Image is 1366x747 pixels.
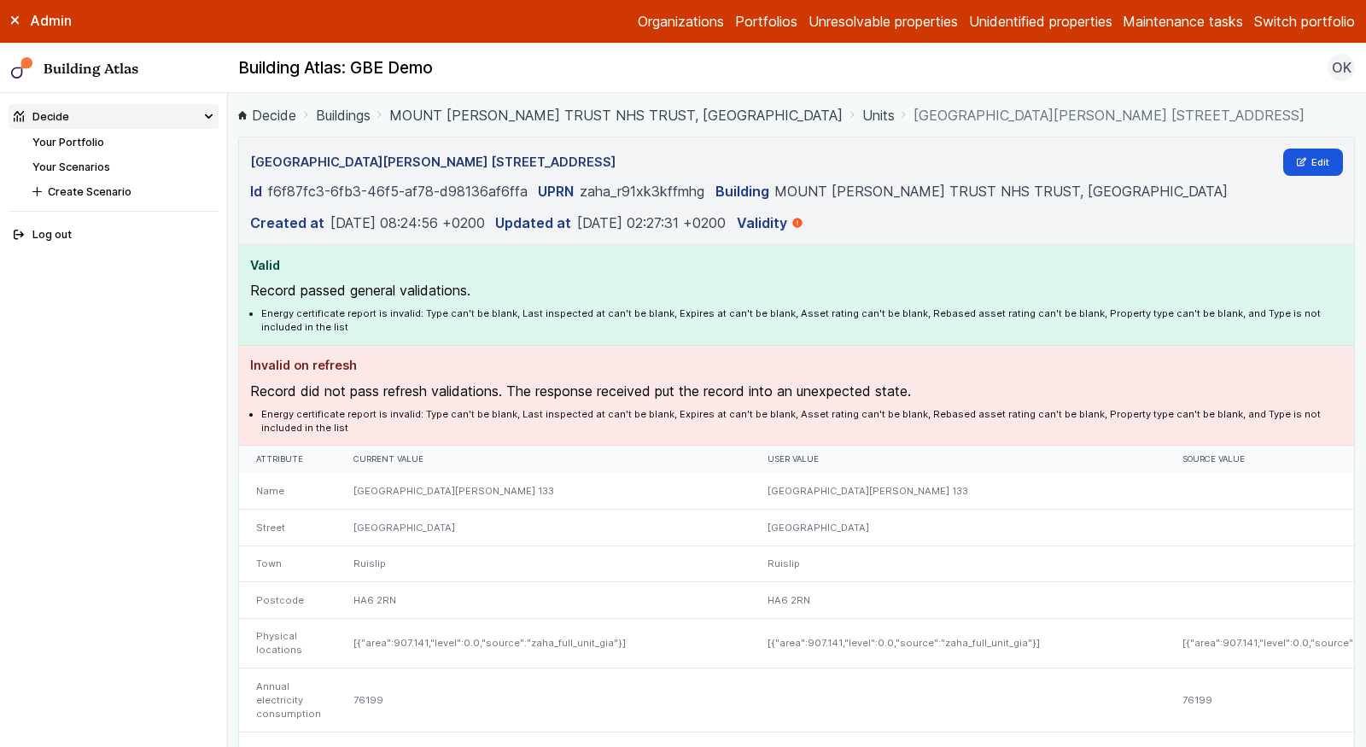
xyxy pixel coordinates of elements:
div: [GEOGRAPHIC_DATA][PERSON_NAME] 133 [337,473,751,509]
h4: Invalid on refresh [250,356,1343,375]
dd: [DATE] 08:24:56 +0200 [330,213,485,233]
button: Log out [9,223,219,248]
h4: Valid [250,256,1343,275]
div: HA6 2RN [751,582,1165,619]
dt: UPRN [538,181,574,201]
li: Energy certificate report is invalid: Type can't be blank, Last inspected at can't be blank, Expi... [261,407,1343,435]
a: MOUNT [PERSON_NAME] TRUST NHS TRUST, [GEOGRAPHIC_DATA] [389,105,843,125]
h2: Building Atlas: GBE Demo [238,57,433,79]
div: Physical locations [239,618,336,668]
dt: Building [715,181,769,201]
div: [GEOGRAPHIC_DATA][PERSON_NAME] 133 [751,473,1165,509]
a: Your Scenarios [32,160,110,173]
div: Ruislip [337,546,751,582]
h3: [GEOGRAPHIC_DATA][PERSON_NAME] [STREET_ADDRESS] [250,153,616,172]
div: Street [239,509,336,546]
dt: Id [250,181,262,201]
div: Annual electricity consumption [239,668,336,732]
span: OK [1332,57,1351,78]
a: Your Portfolio [32,136,104,149]
button: OK [1328,54,1355,81]
dd: [DATE] 02:27:31 +0200 [577,213,726,233]
div: Attribute [256,454,321,465]
a: Units [862,105,895,125]
a: Organizations [638,11,724,32]
div: [{"area":907.141,"level":0.0,"source":"zaha_full_unit_gia"}] [751,618,1165,668]
a: Portfolios [735,11,797,32]
div: Current value [353,454,735,465]
a: Maintenance tasks [1123,11,1243,32]
img: main-0bbd2752.svg [11,57,33,79]
div: [GEOGRAPHIC_DATA] [751,509,1165,546]
dt: Validity [737,213,787,233]
a: Unidentified properties [969,11,1112,32]
span: [GEOGRAPHIC_DATA][PERSON_NAME] [STREET_ADDRESS] [914,105,1305,125]
div: Town [239,546,336,582]
div: 76199 [337,668,751,732]
button: Create Scenario [27,179,219,204]
div: User value [768,454,1149,465]
a: Unresolvable properties [809,11,958,32]
div: Ruislip [751,546,1165,582]
summary: Decide [9,104,219,129]
dd: zaha_r91xk3kffmhg [580,181,704,201]
button: Switch portfolio [1254,11,1355,32]
div: HA6 2RN [337,582,751,619]
p: Record passed general validations. [250,280,1343,301]
dd: f6f87fc3-6fb3-46f5-af78-d98136af6ffa [268,181,528,201]
div: [{"area":907.141,"level":0.0,"source":"zaha_full_unit_gia"}] [337,618,751,668]
li: Energy certificate report is invalid: Type can't be blank, Last inspected at can't be blank, Expi... [261,306,1343,334]
div: [GEOGRAPHIC_DATA] [337,509,751,546]
a: Decide [238,105,296,125]
dt: Created at [250,213,324,233]
a: Edit [1283,149,1344,176]
a: Buildings [316,105,371,125]
div: Name [239,473,336,509]
div: Decide [14,108,69,125]
p: Record did not pass refresh validations. The response received put the record into an unexpected ... [250,381,1343,401]
a: MOUNT [PERSON_NAME] TRUST NHS TRUST, [GEOGRAPHIC_DATA] [774,183,1228,200]
div: Postcode [239,582,336,619]
dt: Updated at [495,213,571,233]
